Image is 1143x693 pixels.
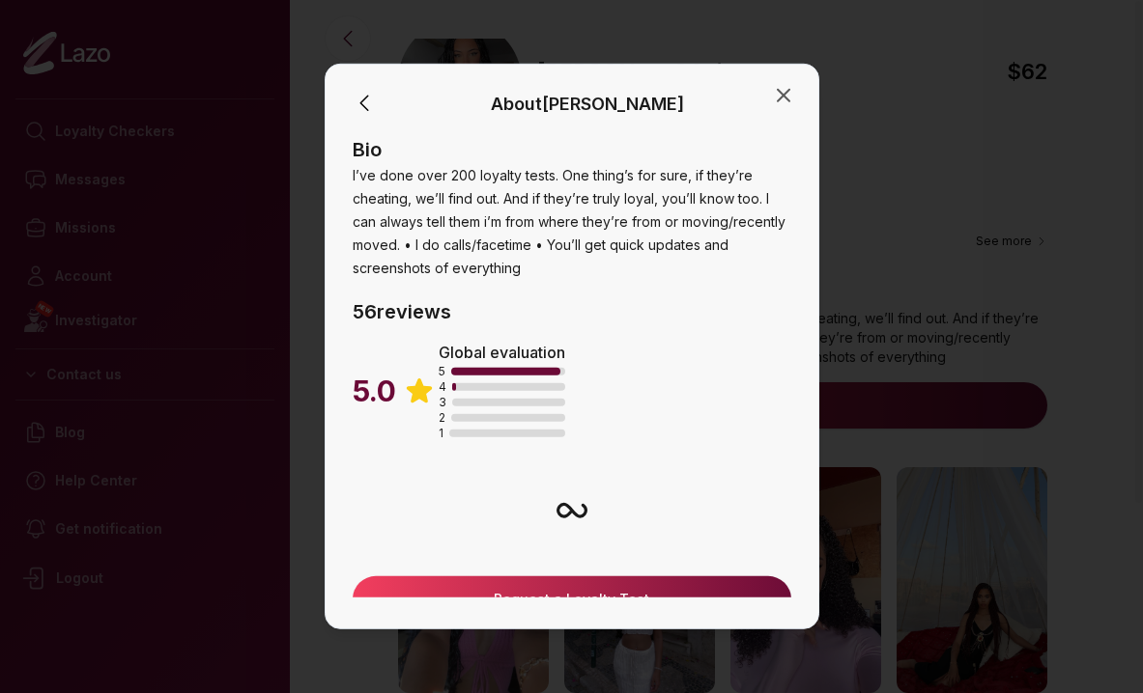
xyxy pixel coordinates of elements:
h4: 56 reviews [353,298,791,325]
button: Request a Loyalty Test [353,576,791,623]
p: Bio [353,136,791,163]
a: Request a Loyalty Test [368,590,776,609]
span: 1 [439,426,443,441]
div: About [PERSON_NAME] [491,91,684,118]
span: 3 [439,395,446,410]
p: Global evaluation [439,341,565,364]
span: 5 [439,364,445,379]
span: 4 [439,379,446,395]
span: I’ve done over 200 loyalty tests. One thing’s for sure, if they’re cheating, we’ll find out. And ... [353,167,786,276]
span: 5.0 [353,374,396,408]
span: 2 [439,410,445,426]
